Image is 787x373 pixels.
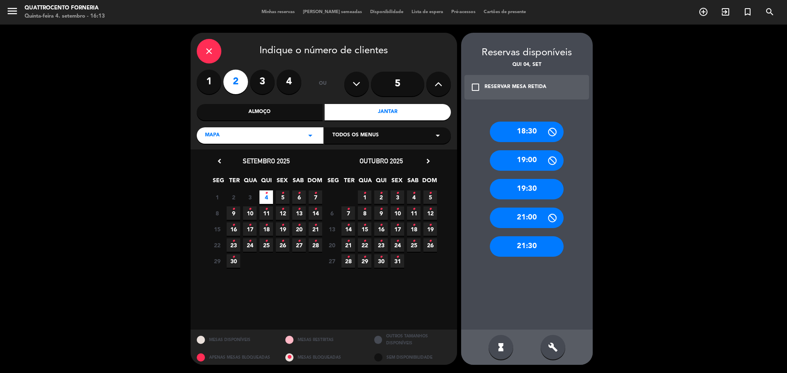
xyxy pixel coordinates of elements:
[292,222,306,236] span: 20
[374,238,388,252] span: 23
[6,5,18,17] i: menu
[347,203,350,216] i: •
[259,238,273,252] span: 25
[390,176,404,189] span: SEX
[305,131,315,140] i: arrow_drop_down
[291,176,305,189] span: SAB
[363,203,366,216] i: •
[391,238,404,252] span: 24
[429,219,432,232] i: •
[309,222,322,236] span: 21
[358,176,372,189] span: QUA
[496,342,506,352] i: hourglass_full
[314,219,317,232] i: •
[281,187,284,200] i: •
[490,208,564,228] div: 21:00
[326,176,340,189] span: SEG
[490,122,564,142] div: 18:30
[391,254,404,268] span: 31
[471,82,480,92] i: check_box_outline_blank
[407,206,421,220] span: 11
[358,206,371,220] span: 8
[276,238,289,252] span: 26
[276,206,289,220] span: 12
[325,254,339,268] span: 27
[257,10,299,14] span: Minhas reservas
[309,206,322,220] span: 14
[197,39,451,63] div: Indique o número de clientes
[250,70,275,94] label: 3
[243,176,257,189] span: QUA
[412,187,415,200] i: •
[412,203,415,216] i: •
[461,45,593,61] div: Reservas disponíveis
[227,222,240,236] span: 16
[396,203,399,216] i: •
[391,190,404,204] span: 3
[423,222,437,236] span: 19
[259,206,273,220] span: 11
[314,187,317,200] i: •
[374,176,388,189] span: QUI
[259,222,273,236] span: 18
[380,203,382,216] i: •
[461,61,593,69] div: Qui 04, set
[359,157,403,165] span: outubro 2025
[210,222,224,236] span: 15
[429,203,432,216] i: •
[396,235,399,248] i: •
[227,190,240,204] span: 2
[407,10,447,14] span: Lista de espera
[298,219,300,232] i: •
[363,251,366,264] i: •
[243,206,257,220] span: 10
[265,187,268,200] i: •
[765,7,775,17] i: search
[227,206,240,220] span: 9
[6,5,18,20] button: menu
[358,190,371,204] span: 1
[325,206,339,220] span: 6
[243,238,257,252] span: 24
[325,222,339,236] span: 13
[227,254,240,268] span: 30
[423,206,437,220] span: 12
[490,150,564,171] div: 19:00
[232,235,235,248] i: •
[243,190,257,204] span: 3
[259,176,273,189] span: QUI
[314,235,317,248] i: •
[243,222,257,236] span: 17
[429,187,432,200] i: •
[396,251,399,264] i: •
[314,203,317,216] i: •
[210,254,224,268] span: 29
[197,104,323,120] div: Almoço
[358,254,371,268] span: 29
[433,131,443,140] i: arrow_drop_down
[205,131,220,140] span: Mapa
[391,222,404,236] span: 17
[374,206,388,220] span: 9
[276,190,289,204] span: 5
[424,157,432,165] i: chevron_right
[307,176,321,189] span: DOM
[341,222,355,236] span: 14
[368,330,457,350] div: OUTROS TAMANHOS DISPONÍVEIS
[281,235,284,248] i: •
[380,235,382,248] i: •
[358,238,371,252] span: 22
[227,238,240,252] span: 23
[391,206,404,220] span: 10
[743,7,753,17] i: turned_in_not
[407,190,421,204] span: 4
[232,251,235,264] i: •
[423,238,437,252] span: 26
[429,235,432,248] i: •
[363,187,366,200] i: •
[374,190,388,204] span: 2
[25,12,105,20] div: Quinta-feira 4. setembro - 16:13
[380,187,382,200] i: •
[298,235,300,248] i: •
[380,219,382,232] i: •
